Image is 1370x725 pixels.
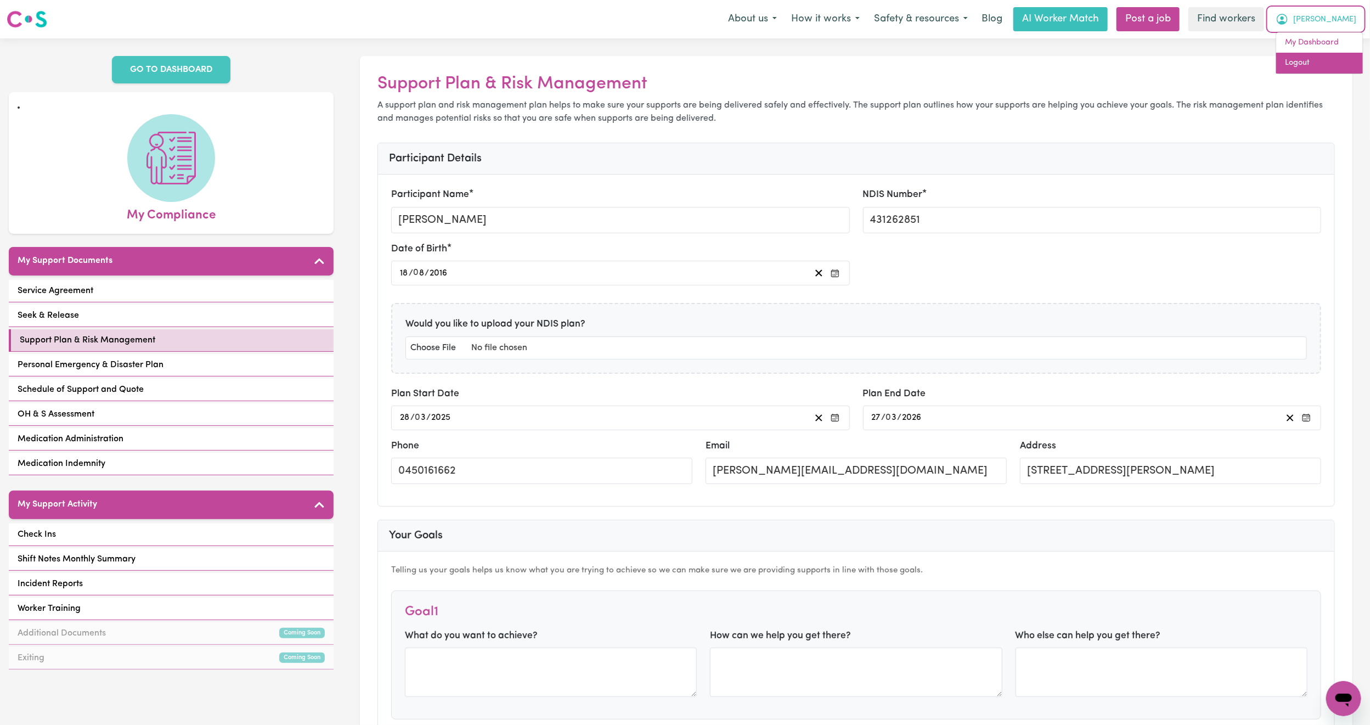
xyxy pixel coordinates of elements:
button: Safety & resources [867,8,975,31]
h4: Goal 1 [405,604,438,620]
label: How can we help you get there? [710,629,851,643]
h3: Your Goals [389,529,1323,542]
a: Post a job [1117,7,1180,31]
a: Additional DocumentsComing Soon [9,622,334,645]
a: GO TO DASHBOARD [112,56,230,83]
a: OH & S Assessment [9,403,334,426]
span: Medication Administration [18,432,123,446]
label: NDIS Number [863,188,923,202]
a: Worker Training [9,598,334,620]
a: Medication Indemnity [9,453,334,475]
span: Check Ins [18,528,56,541]
label: Participant Name [391,188,469,202]
span: 0 [415,413,420,422]
h5: My Support Documents [18,256,112,266]
label: Phone [391,439,419,453]
button: About us [721,8,784,31]
span: Shift Notes Monthly Summary [18,553,136,566]
a: My Dashboard [1276,32,1363,53]
input: -- [871,411,882,425]
input: ---- [429,266,448,280]
span: Medication Indemnity [18,457,105,470]
a: Careseekers logo [7,7,47,32]
label: Address [1020,439,1056,453]
button: How it works [784,8,867,31]
span: / [898,413,902,423]
p: A support plan and risk management plan helps to make sure your supports are being delivered safe... [377,99,1335,125]
span: Incident Reports [18,577,83,591]
img: Careseekers logo [7,9,47,29]
span: / [882,413,886,423]
a: Medication Administration [9,428,334,451]
h2: Support Plan & Risk Management [377,74,1335,94]
a: Service Agreement [9,280,334,302]
a: Schedule of Support and Quote [9,379,334,401]
span: Exiting [18,651,44,665]
small: Coming Soon [279,628,325,638]
span: Personal Emergency & Disaster Plan [18,358,164,372]
a: Incident Reports [9,573,334,595]
a: My Compliance [18,114,325,225]
iframe: Button to launch messaging window, conversation in progress [1326,681,1361,716]
div: My Account [1276,32,1363,74]
input: -- [399,266,409,280]
button: My Support Activity [9,491,334,519]
a: AI Worker Match [1013,7,1108,31]
a: Blog [975,7,1009,31]
a: ExitingComing Soon [9,647,334,670]
label: Date of Birth [391,242,447,256]
input: ---- [902,411,923,425]
label: Email [706,439,730,453]
label: Plan Start Date [391,387,459,401]
a: Support Plan & Risk Management [9,329,334,352]
span: Schedule of Support and Quote [18,383,144,396]
a: Find workers [1188,7,1264,31]
span: Service Agreement [18,284,93,297]
p: Telling us your goals helps us know what you are trying to achieve so we can make sure we are pro... [391,565,1321,577]
label: Would you like to upload your NDIS plan? [405,317,585,331]
label: Who else can help you get there? [1016,629,1161,643]
input: -- [416,411,427,425]
span: / [425,268,429,278]
input: -- [399,411,410,425]
a: Personal Emergency & Disaster Plan [9,354,334,376]
span: Support Plan & Risk Management [20,334,155,347]
a: Check Ins [9,524,334,546]
span: Worker Training [18,602,81,615]
small: Coming Soon [279,653,325,663]
span: OH & S Assessment [18,408,94,421]
span: 0 [886,413,892,422]
button: My Support Documents [9,247,334,276]
span: 0 [413,269,419,278]
label: What do you want to achieve? [405,629,538,643]
input: -- [887,411,898,425]
span: / [426,413,431,423]
h3: Participant Details [389,152,1323,165]
button: My Account [1268,8,1363,31]
a: Seek & Release [9,305,334,327]
span: My Compliance [127,202,216,225]
label: Plan End Date [863,387,926,401]
span: Seek & Release [18,309,79,322]
a: Shift Notes Monthly Summary [9,548,334,571]
span: / [409,268,413,278]
h5: My Support Activity [18,499,97,510]
span: / [410,413,415,423]
input: -- [414,266,425,280]
a: Logout [1276,53,1363,74]
span: [PERSON_NAME] [1293,14,1356,26]
input: ---- [431,411,452,425]
span: Additional Documents [18,627,106,640]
